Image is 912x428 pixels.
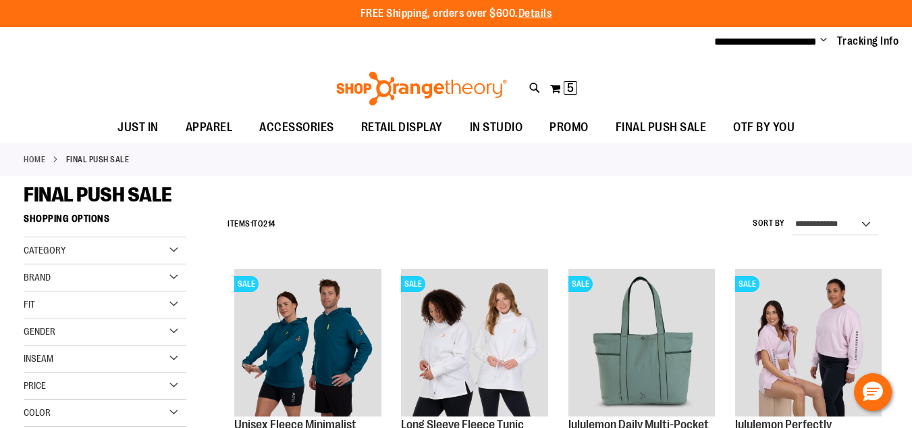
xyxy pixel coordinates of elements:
[234,269,381,416] img: Unisex Fleece Minimalist Pocket Hoodie
[837,34,899,49] a: Tracking Info
[246,112,348,143] a: ACCESSORIES
[66,153,130,166] strong: FINAL PUSH SALE
[733,112,795,143] span: OTF BY YOU
[616,112,707,143] span: FINAL PUSH SALE
[24,326,55,337] span: Gender
[568,269,715,418] a: lululemon Daily Multi-Pocket ToteSALE
[753,218,785,229] label: Sort By
[234,276,259,292] span: SALE
[24,183,172,206] span: FINAL PUSH SALE
[720,112,808,143] a: OTF BY YOU
[24,153,45,166] a: Home
[456,112,537,143] a: IN STUDIO
[348,112,456,143] a: RETAIL DISPLAY
[568,269,715,416] img: lululemon Daily Multi-Pocket Tote
[259,112,334,143] span: ACCESSORIES
[104,112,172,143] a: JUST IN
[602,112,720,143] a: FINAL PUSH SALE
[227,214,275,235] h2: Items to
[334,72,509,105] img: Shop Orangetheory
[250,219,254,229] span: 1
[735,276,759,292] span: SALE
[24,380,46,391] span: Price
[854,373,892,411] button: Hello, have a question? Let’s chat.
[24,272,51,283] span: Brand
[735,269,882,416] img: lululemon Perfectly Oversized Cropped Crew
[470,112,523,143] span: IN STUDIO
[234,269,381,418] a: Unisex Fleece Minimalist Pocket HoodieSALE
[735,269,882,418] a: lululemon Perfectly Oversized Cropped CrewSALE
[360,6,552,22] p: FREE Shipping, orders over $600.
[24,353,53,364] span: Inseam
[263,219,275,229] span: 214
[549,112,589,143] span: PROMO
[24,299,35,310] span: Fit
[186,112,233,143] span: APPAREL
[536,112,602,143] a: PROMO
[24,407,51,418] span: Color
[820,34,827,48] button: Account menu
[24,245,65,256] span: Category
[568,276,593,292] span: SALE
[24,207,186,237] strong: Shopping Options
[401,276,425,292] span: SALE
[518,7,552,20] a: Details
[361,112,443,143] span: RETAIL DISPLAY
[401,269,547,418] a: Product image for Fleece Long SleeveSALE
[401,269,547,416] img: Product image for Fleece Long Sleeve
[567,81,574,95] span: 5
[172,112,246,143] a: APPAREL
[117,112,159,143] span: JUST IN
